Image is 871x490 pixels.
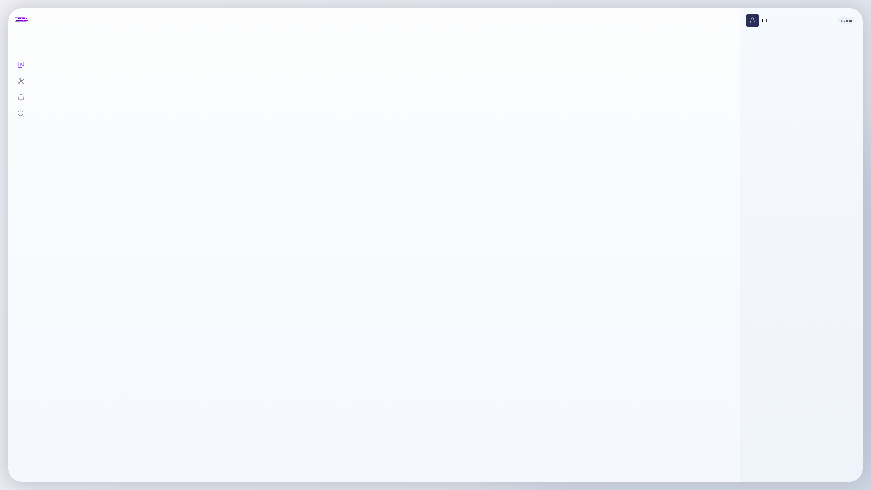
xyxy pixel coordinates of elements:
a: Investor Map [8,72,34,88]
a: Reminders [8,88,34,105]
div: Hi! [762,18,833,23]
a: Search [8,105,34,121]
button: Sign In [838,17,855,24]
a: Lists [8,56,34,72]
img: Profile Picture [746,14,759,27]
